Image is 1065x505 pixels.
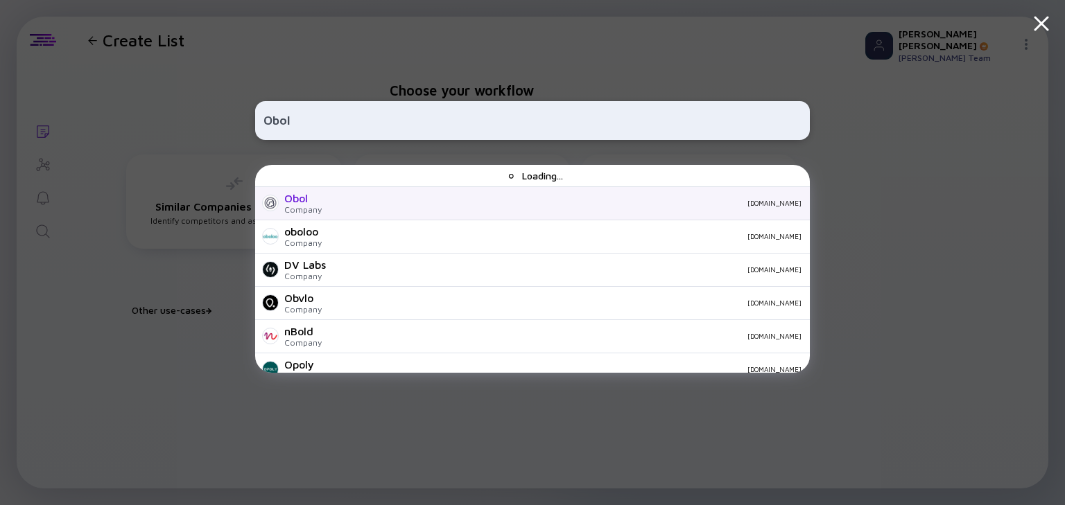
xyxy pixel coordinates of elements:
div: [DOMAIN_NAME] [333,232,802,240]
div: [DOMAIN_NAME] [333,332,802,340]
div: oboloo [284,225,322,238]
div: DV Labs [284,258,326,271]
div: [DOMAIN_NAME] [333,199,802,207]
div: Obol [284,192,322,204]
div: Company [284,271,326,281]
div: nBold [284,325,322,337]
div: [DOMAIN_NAME] [333,299,802,307]
div: Obvlo [284,292,322,304]
div: [DOMAIN_NAME] [333,365,802,373]
div: Company [284,304,322,314]
div: Opoly [284,358,322,371]
div: Company [284,371,322,381]
input: Search Company or Investor... [263,108,802,133]
div: [DOMAIN_NAME] [337,265,802,274]
div: Company [284,337,322,348]
div: Company [284,238,322,248]
div: Company [284,204,322,215]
